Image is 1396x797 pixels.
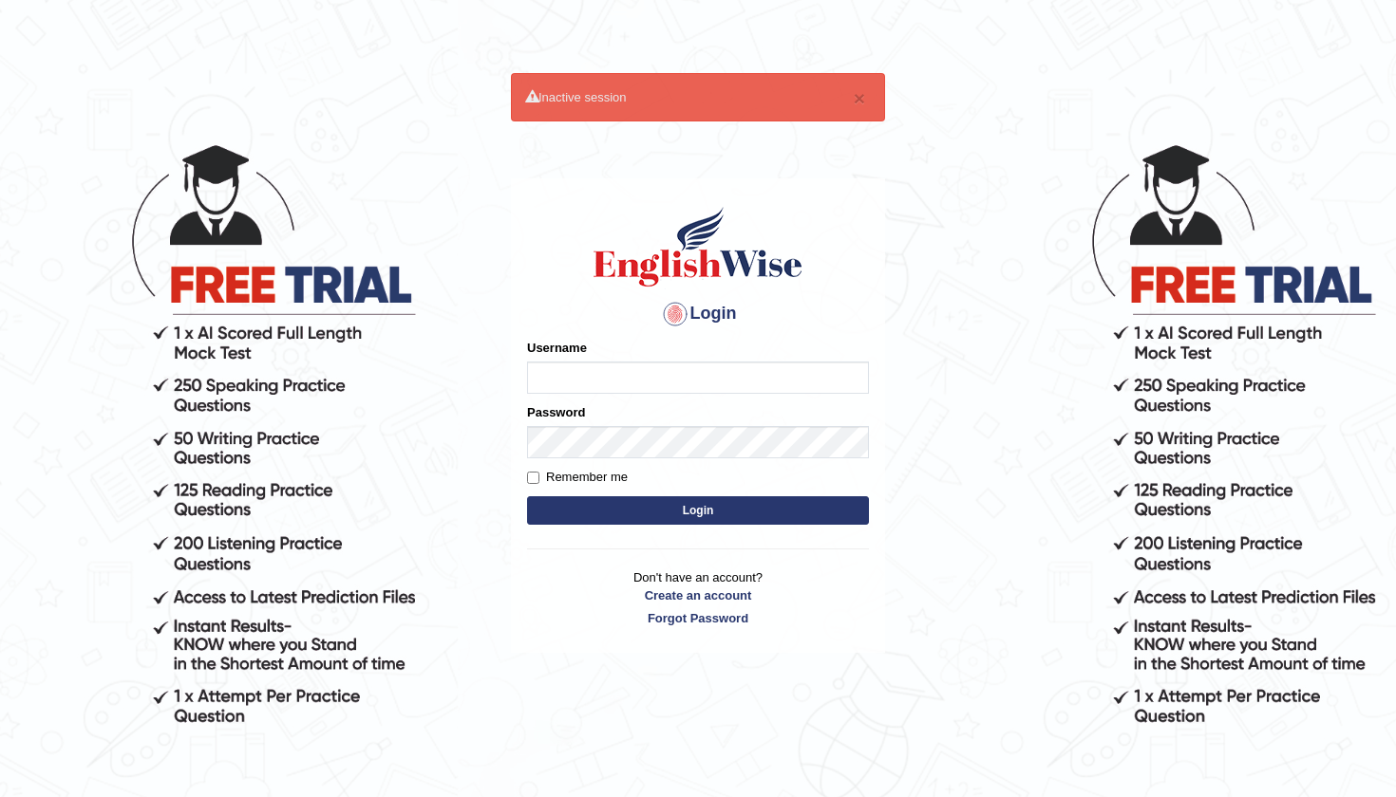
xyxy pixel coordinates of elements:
[527,403,585,421] label: Password
[590,204,806,289] img: Logo of English Wise sign in for intelligent practice with AI
[854,88,865,108] button: ×
[511,73,885,121] div: Inactive session
[527,586,869,604] a: Create an account
[527,496,869,525] button: Login
[527,609,869,627] a: Forgot Password
[527,468,628,487] label: Remember me
[527,472,539,484] input: Remember me
[527,568,869,627] p: Don't have an account?
[527,299,869,329] h4: Login
[527,339,587,357] label: Username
